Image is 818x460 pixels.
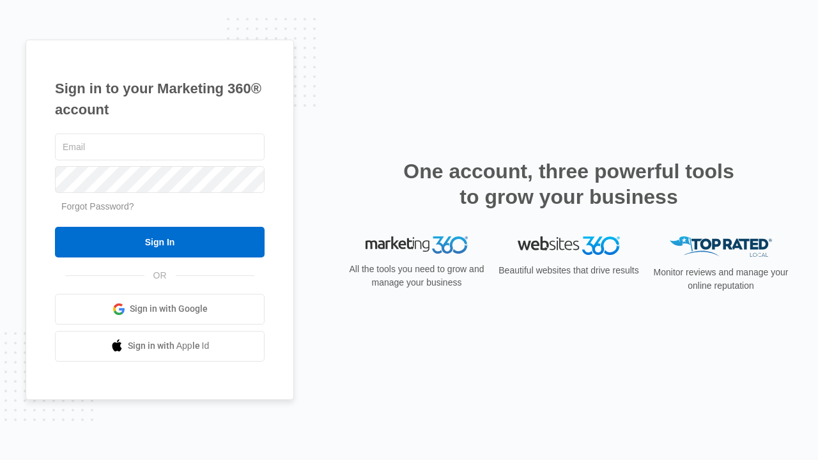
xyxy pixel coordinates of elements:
[55,227,265,257] input: Sign In
[497,264,640,277] p: Beautiful websites that drive results
[61,201,134,211] a: Forgot Password?
[399,158,738,210] h2: One account, three powerful tools to grow your business
[345,263,488,289] p: All the tools you need to grow and manage your business
[55,294,265,325] a: Sign in with Google
[55,134,265,160] input: Email
[130,302,208,316] span: Sign in with Google
[518,236,620,255] img: Websites 360
[55,331,265,362] a: Sign in with Apple Id
[366,236,468,254] img: Marketing 360
[55,78,265,120] h1: Sign in to your Marketing 360® account
[670,236,772,257] img: Top Rated Local
[144,269,176,282] span: OR
[128,339,210,353] span: Sign in with Apple Id
[649,266,792,293] p: Monitor reviews and manage your online reputation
